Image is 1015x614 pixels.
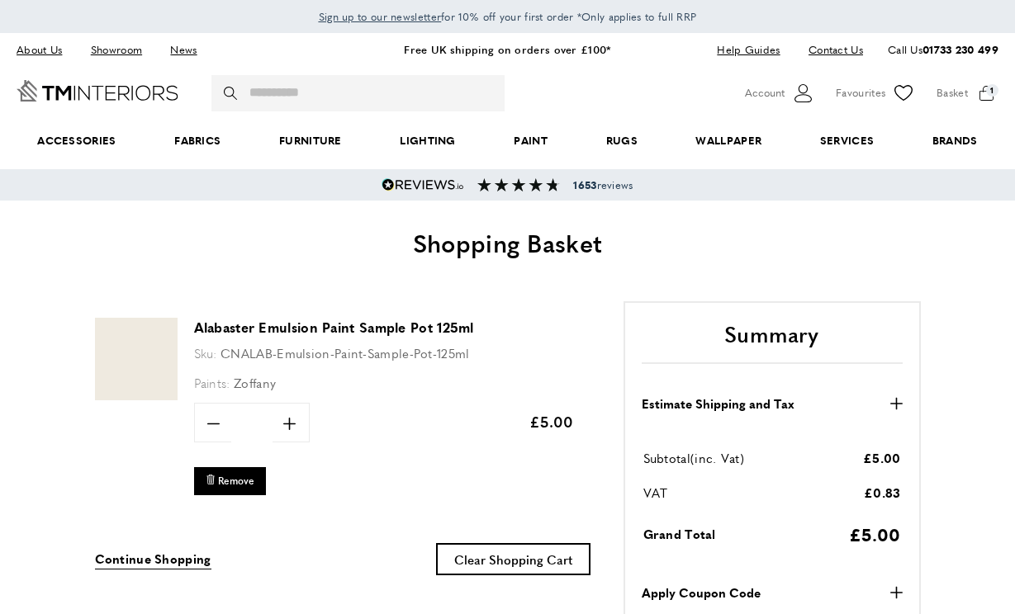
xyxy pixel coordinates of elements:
[642,394,794,413] strong: Estimate Shipping and Tax
[643,449,690,466] span: Subtotal
[791,116,904,166] a: Services
[194,344,217,361] span: Sku:
[194,318,474,337] a: Alabaster Emulsion Paint Sample Pot 125ml
[17,80,178,102] a: Go to Home page
[704,39,792,61] a: Help Guides
[78,39,154,61] a: Showroom
[218,474,254,488] span: Remove
[413,224,603,260] span: Shopping Basket
[221,344,469,361] span: CNALAB-Emulsion-Paint-Sample-Pot-125ml
[95,549,211,569] a: Continue Shopping
[745,84,785,102] span: Account
[690,449,744,466] span: (inc. Vat)
[145,116,250,166] a: Fabrics
[864,484,901,501] span: £0.83
[573,177,596,192] strong: 1653
[836,81,916,106] a: Favourites
[643,525,716,542] span: Grand Total
[194,467,266,494] button: Remove Alabaster Emulsion Paint Sample Pot 125ml
[796,39,863,61] a: Contact Us
[95,318,178,400] img: Alabaster Emulsion Paint Sample Pot 125ml
[642,394,903,413] button: Estimate Shipping and Tax
[95,389,178,403] a: Alabaster Emulsion Paint Sample Pot 125ml
[95,550,211,567] span: Continue Shopping
[485,116,576,166] a: Paint
[642,319,903,364] h2: Summary
[888,41,998,59] p: Call Us
[404,41,610,57] a: Free UK shipping on orders over £100*
[382,178,464,191] img: Reviews.io 5 stars
[863,449,901,466] span: £5.00
[319,9,697,24] span: for 10% off your first order *Only applies to full RRP
[576,116,666,166] a: Rugs
[194,374,230,391] span: Paints:
[477,178,560,191] img: Reviews section
[234,374,276,391] span: Zoffany
[642,583,761,602] strong: Apply Coupon Code
[849,522,901,546] span: £5.00
[319,8,442,25] a: Sign up to our newsletter
[573,178,633,191] span: reviews
[8,116,145,166] span: Accessories
[666,116,790,166] a: Wallpaper
[17,39,74,61] a: About Us
[904,116,1007,166] a: Brands
[745,81,815,106] button: Customer Account
[250,116,371,166] a: Furniture
[371,116,485,166] a: Lighting
[224,75,240,111] button: Search
[642,583,903,602] button: Apply Coupon Code
[836,84,885,102] span: Favourites
[643,484,668,501] span: VAT
[454,550,572,568] span: Clear Shopping Cart
[923,41,998,57] a: 01733 230 499
[158,39,209,61] a: News
[529,411,574,432] span: £5.00
[319,9,442,24] span: Sign up to our newsletter
[436,543,591,575] button: Clear Shopping Cart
